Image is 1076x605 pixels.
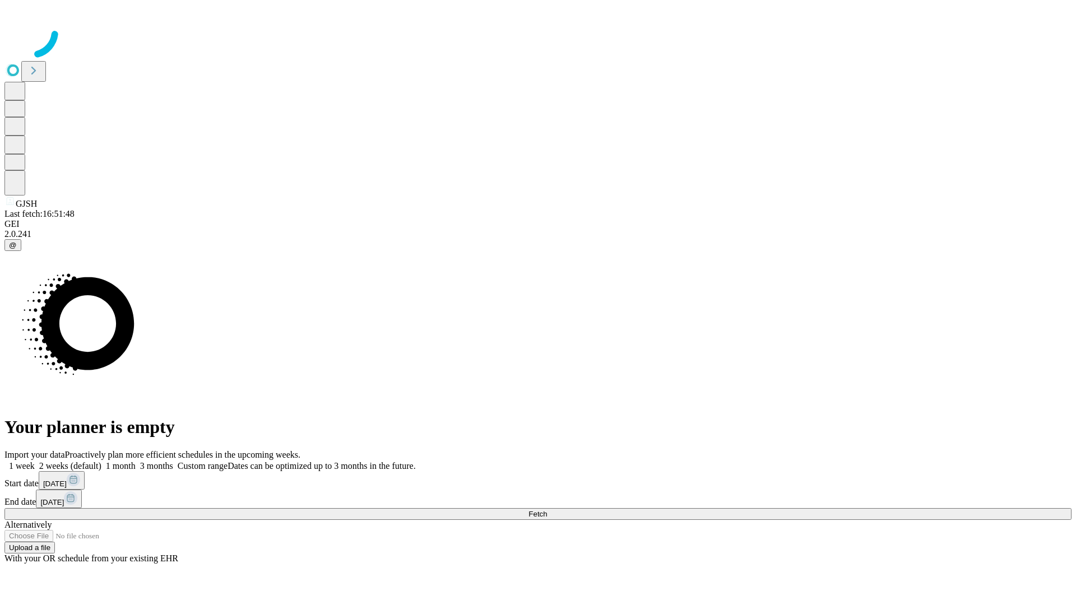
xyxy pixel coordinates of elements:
[140,461,173,471] span: 3 months
[4,239,21,251] button: @
[4,542,55,553] button: Upload a file
[4,209,75,218] span: Last fetch: 16:51:48
[36,490,82,508] button: [DATE]
[9,241,17,249] span: @
[4,471,1072,490] div: Start date
[4,520,52,529] span: Alternatively
[4,229,1072,239] div: 2.0.241
[4,450,65,459] span: Import your data
[16,199,37,208] span: GJSH
[228,461,415,471] span: Dates can be optimized up to 3 months in the future.
[9,461,35,471] span: 1 week
[4,490,1072,508] div: End date
[4,219,1072,229] div: GEI
[40,498,64,506] span: [DATE]
[39,471,85,490] button: [DATE]
[39,461,101,471] span: 2 weeks (default)
[106,461,136,471] span: 1 month
[4,417,1072,438] h1: Your planner is empty
[43,480,67,488] span: [DATE]
[4,553,178,563] span: With your OR schedule from your existing EHR
[4,508,1072,520] button: Fetch
[65,450,300,459] span: Proactively plan more efficient schedules in the upcoming weeks.
[528,510,547,518] span: Fetch
[178,461,228,471] span: Custom range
